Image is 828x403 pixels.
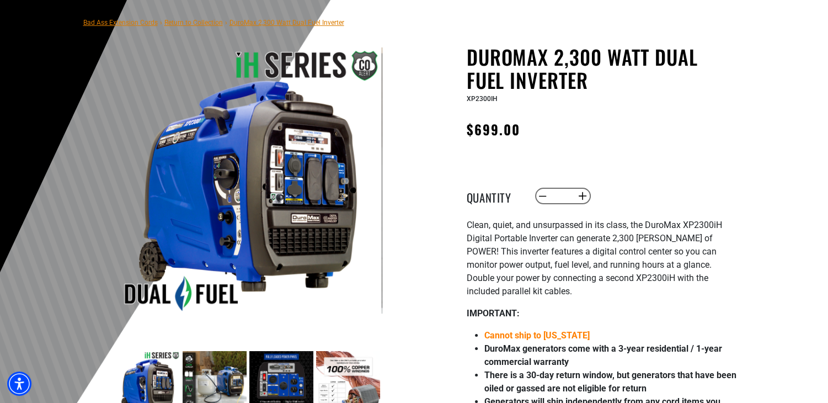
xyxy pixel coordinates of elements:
span: Cannot ship to [US_STATE] [484,330,590,341]
strong: DuroMax generators come with a 3-year residential / 1-year commercial warranty [484,343,722,367]
span: XP2300IH [467,95,498,103]
a: Bad Ass Extension Cords [83,19,158,26]
label: Quantity [467,189,522,203]
div: Accessibility Menu [7,372,31,396]
span: Clean, quiet, and unsurpassed in its class, the DuroMax XP2300iH Digital Portable Inverter can ge... [467,220,722,296]
a: Return to Collection [164,19,223,26]
h1: DuroMax 2,300 Watt Dual Fuel Inverter [467,45,737,92]
span: › [225,19,227,26]
strong: IMPORTANT: [467,308,520,319]
span: DuroMax 2,300 Watt Dual Fuel Inverter [229,19,344,26]
strong: There is a 30-day return window, but generators that have been oiled or gassed are not eligible f... [484,370,736,394]
nav: breadcrumbs [83,15,344,29]
span: › [160,19,162,26]
span: $699.00 [467,119,521,139]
